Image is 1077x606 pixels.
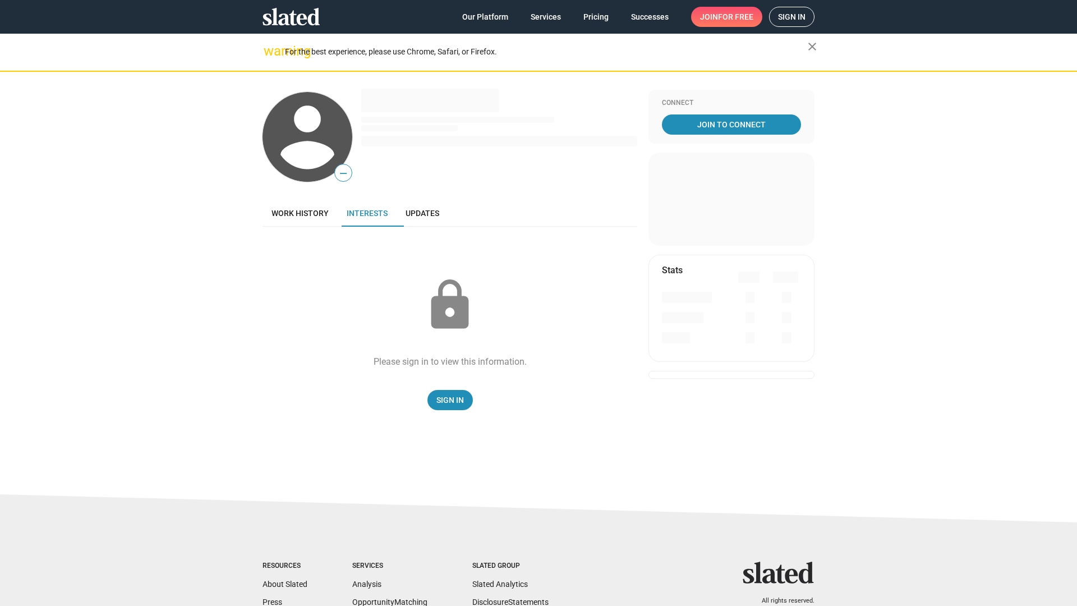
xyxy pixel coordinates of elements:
[622,7,678,27] a: Successes
[662,114,801,135] a: Join To Connect
[264,44,277,58] mat-icon: warning
[263,562,307,571] div: Resources
[263,580,307,589] a: About Slated
[662,99,801,108] div: Connect
[406,209,439,218] span: Updates
[453,7,517,27] a: Our Platform
[427,390,473,410] a: Sign In
[574,7,618,27] a: Pricing
[271,209,329,218] span: Work history
[422,277,478,333] mat-icon: lock
[352,580,381,589] a: Analysis
[352,562,427,571] div: Services
[472,562,549,571] div: Slated Group
[531,7,561,27] span: Services
[397,200,448,227] a: Updates
[700,7,753,27] span: Join
[462,7,508,27] span: Our Platform
[583,7,609,27] span: Pricing
[662,264,683,276] mat-card-title: Stats
[691,7,762,27] a: Joinfor free
[263,200,338,227] a: Work history
[631,7,669,27] span: Successes
[374,356,527,368] div: Please sign in to view this information.
[664,114,799,135] span: Join To Connect
[806,40,819,53] mat-icon: close
[472,580,528,589] a: Slated Analytics
[335,166,352,181] span: —
[436,390,464,410] span: Sign In
[285,44,808,59] div: For the best experience, please use Chrome, Safari, or Firefox.
[778,7,806,26] span: Sign in
[347,209,388,218] span: Interests
[338,200,397,227] a: Interests
[769,7,814,27] a: Sign in
[522,7,570,27] a: Services
[718,7,753,27] span: for free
